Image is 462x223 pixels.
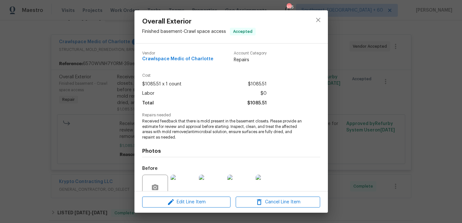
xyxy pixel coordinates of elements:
[142,166,158,171] h5: Before
[247,99,267,108] span: $1085.51
[248,80,267,89] span: $1085.51
[260,89,267,98] span: $0
[142,57,213,62] span: Crawlspace Medic of Charlotte
[142,73,267,78] span: Cost
[287,4,291,10] div: 655
[236,197,320,208] button: Cancel Line Item
[142,51,213,55] span: Vendor
[310,12,326,28] button: close
[142,29,226,34] span: Finished basement - Crawl space access
[144,198,229,206] span: Edit Line Item
[238,198,318,206] span: Cancel Line Item
[142,80,182,89] span: $1085.51 x 1 count
[142,113,320,117] span: Repairs needed
[142,148,320,154] h4: Photos
[142,89,154,98] span: Labor
[142,197,231,208] button: Edit Line Item
[142,18,256,25] span: Overall Exterior
[142,99,154,108] span: Total
[142,119,302,140] span: Received feedback that there is mold present in the basement closets. Please provide an estimate ...
[234,51,267,55] span: Account Category
[231,28,255,35] span: Accepted
[234,57,267,63] span: Repairs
